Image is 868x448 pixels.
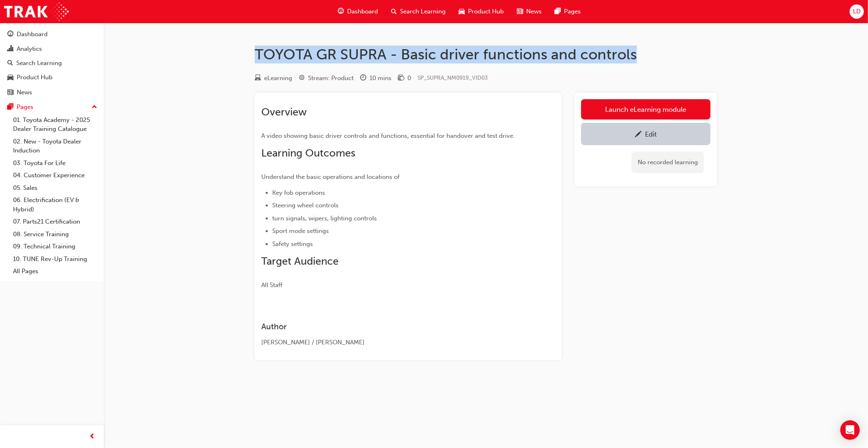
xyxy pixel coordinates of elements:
a: news-iconNews [510,3,548,20]
div: 10 mins [370,74,391,83]
span: Search Learning [400,7,446,16]
a: 03. Toyota For Life [10,157,101,170]
span: LD [853,8,861,15]
a: Dashboard [3,28,101,41]
a: 06. Electrification (EV & Hybrid) [10,194,101,215]
a: 10. TUNE Rev-Up Training [10,253,101,265]
img: Trak [4,2,69,21]
a: search-iconSearch Learning [385,3,452,20]
button: DashboardAnalyticsSearch LearningProduct HubNews [3,26,101,100]
div: Search Learning [16,60,62,67]
span: Pages [564,7,581,16]
a: Search Learning [3,57,101,70]
a: 08. Service Training [10,228,101,241]
span: News [526,7,542,16]
div: 0 [407,74,411,83]
span: target-icon [299,75,305,82]
h1: TOYOTA GR SUPRA - Basic driver functions and controls [255,46,717,63]
a: News [3,86,101,99]
span: Steering wheel controls [272,202,339,209]
span: A video showing basic driver controls and functions, essential for handover and test drive. [261,132,515,139]
button: LD [850,4,864,19]
a: guage-iconDashboard [331,3,385,20]
span: up-icon [92,104,97,111]
div: No recorded learning [632,152,704,173]
div: eLearning [264,74,292,83]
a: Launch eLearning module [581,99,711,120]
div: Dashboard [17,31,48,38]
a: 02. New - Toyota Dealer Induction [10,135,101,157]
span: car-icon [459,7,465,17]
div: Edit [645,130,657,138]
span: pencil-icon [635,131,642,139]
span: Key fob operations [272,189,325,196]
span: turn signals, wipers, lighting controls [272,215,377,222]
span: pages-icon [7,104,13,111]
span: news-icon [517,7,523,17]
div: Type [255,73,292,83]
div: News [17,89,32,96]
span: Dashboard [347,7,378,16]
div: Pages [17,104,33,111]
a: car-iconProduct Hub [452,3,510,20]
span: search-icon [7,60,13,67]
span: learningResourceType_ELEARNING-icon [255,75,261,82]
div: Product Hub [17,74,52,81]
a: 07. Parts21 Certification [10,215,101,228]
span: guage-icon [338,7,344,17]
span: pages-icon [555,7,561,17]
a: pages-iconPages [548,3,587,20]
span: Safety settings [272,240,313,248]
span: money-icon [398,75,404,82]
a: All Pages [10,265,101,278]
button: Pages [3,100,101,113]
div: [PERSON_NAME] / [PERSON_NAME] [261,338,526,347]
span: Learning resource code [418,74,488,81]
div: Open Intercom Messenger [840,420,860,440]
span: prev-icon [90,433,96,441]
div: Analytics [17,46,42,52]
a: 05. Sales [10,182,101,194]
a: Analytics [3,42,101,55]
div: Stream [299,73,354,83]
span: news-icon [7,89,13,96]
a: Product Hub [3,71,101,84]
a: 01. Toyota Academy - 2025 Dealer Training Catalogue [10,114,101,135]
span: clock-icon [360,75,366,82]
span: Understand the basic operations and locations of [261,173,400,181]
span: Overview [261,106,307,118]
div: Duration [360,73,391,83]
div: Stream: Product [308,74,354,83]
span: Product Hub [468,7,504,16]
span: chart-icon [7,46,13,53]
span: search-icon [391,7,397,17]
a: 09. Technical Training [10,240,101,253]
span: All Staff [261,281,282,289]
a: 04. Customer Experience [10,169,101,182]
h3: Author [261,322,526,331]
span: car-icon [7,74,13,82]
div: Price [398,73,411,83]
span: guage-icon [7,31,13,38]
span: Target Audience [261,255,339,267]
span: Learning Outcomes [261,147,355,159]
a: Edit [581,123,711,145]
span: Sport mode settings [272,227,329,235]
